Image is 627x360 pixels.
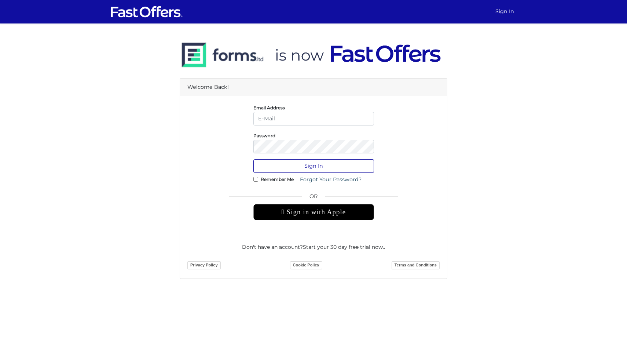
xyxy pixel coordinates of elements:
[295,173,366,186] a: Forgot Your Password?
[303,244,384,250] a: Start your 30 day free trial now.
[261,178,294,180] label: Remember Me
[253,107,285,109] label: Email Address
[290,261,322,269] a: Cookie Policy
[187,238,440,251] div: Don't have an account? .
[187,261,221,269] a: Privacy Policy
[253,135,275,137] label: Password
[253,192,374,204] span: OR
[392,261,440,269] a: Terms and Conditions
[253,159,374,173] button: Sign In
[492,4,517,19] a: Sign In
[253,204,374,220] div: Sign in with Apple
[180,79,447,96] div: Welcome Back!
[253,112,374,126] input: E-Mail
